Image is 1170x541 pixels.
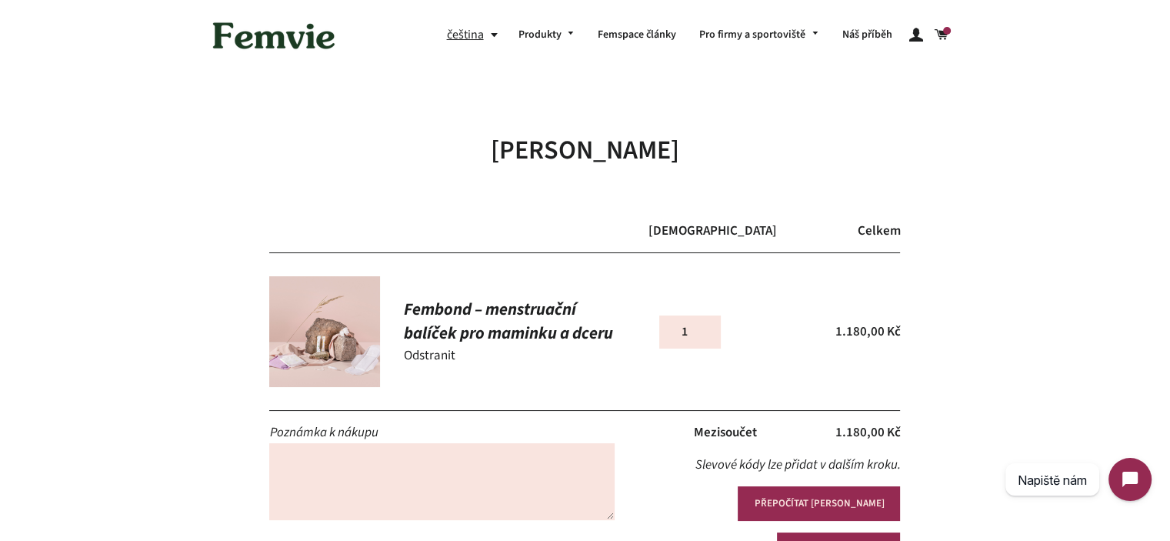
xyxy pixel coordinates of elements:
button: PŘEPOČÍTAT [PERSON_NAME] [738,486,900,520]
a: Pro firmy a sportoviště [688,15,831,55]
p: Mezisoučet [638,422,813,443]
button: čeština [446,25,506,45]
h1: [PERSON_NAME] [269,132,900,169]
img: Femvie [205,12,343,59]
a: Náš příběh [830,15,903,55]
a: Odstranit [403,346,455,365]
em: Slevové kódy lze přidat v dalším kroku. [695,456,900,474]
div: [DEMOGRAPHIC_DATA] [648,221,732,242]
p: 1.180,00 Kč [813,422,901,443]
span: 1.180,00 Kč [835,322,900,341]
img: Fembond – menstruační balíček pro maminku a dceru [269,276,380,387]
label: Poznámka k nákupu [269,423,378,442]
a: Produkty [506,15,586,55]
div: Celkem [732,221,901,242]
a: Fembond – menstruační balíček pro maminku a dceru [403,298,623,346]
a: Femspace články [586,15,688,55]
